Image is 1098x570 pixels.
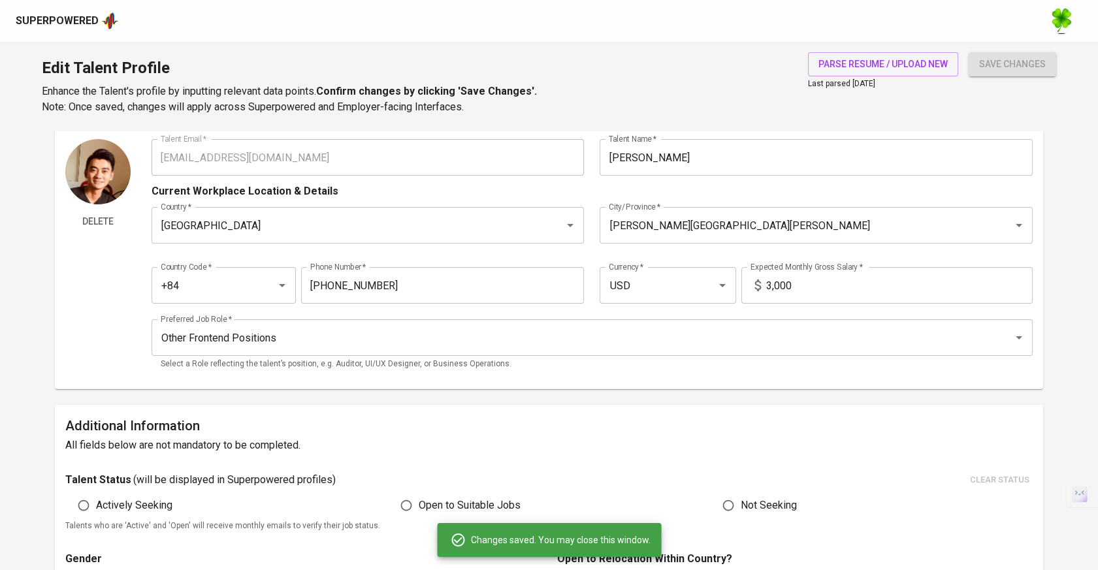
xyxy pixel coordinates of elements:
[741,498,797,513] span: Not Seeking
[818,56,948,72] span: parse resume / upload new
[16,14,99,29] div: Superpowered
[65,551,541,567] p: Gender
[808,79,875,88] span: Last parsed [DATE]
[1048,8,1074,34] img: f9493b8c-82b8-4f41-8722-f5d69bb1b761.jpg
[161,358,1024,371] p: Select a Role reflecting the talent’s position, e.g. Auditor, UI/UX Designer, or Business Operati...
[65,415,1033,436] h6: Additional Information
[42,52,537,84] h1: Edit Talent Profile
[65,139,131,204] img: Talent Profile Picture
[273,276,291,294] button: Open
[16,11,119,31] a: Superpoweredapp logo
[133,472,336,488] p: ( will be displayed in Superpowered profiles )
[71,214,125,230] span: Delete
[450,527,651,553] div: Changes saved. You may close this window.
[152,183,338,199] p: Current Workplace Location & Details
[1010,216,1028,234] button: Open
[979,56,1046,72] span: save changes
[96,498,172,513] span: Actively Seeking
[65,472,131,488] p: Talent Status
[969,52,1056,76] button: save changes
[42,84,537,115] p: Enhance the Talent's profile by inputting relevant data points. Note: Once saved, changes will ap...
[65,436,1033,454] h6: All fields below are not mandatory to be completed.
[1010,328,1028,347] button: Open
[713,276,732,294] button: Open
[561,216,579,234] button: Open
[808,52,958,76] button: parse resume / upload new
[101,11,119,31] img: app logo
[65,520,1033,533] p: Talents who are 'Active' and 'Open' will receive monthly emails to verify their job status.
[419,498,521,513] span: Open to Suitable Jobs
[316,85,537,97] b: Confirm changes by clicking 'Save Changes'.
[557,551,1032,567] p: Open to Relocation Within Country?
[65,210,131,234] button: Delete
